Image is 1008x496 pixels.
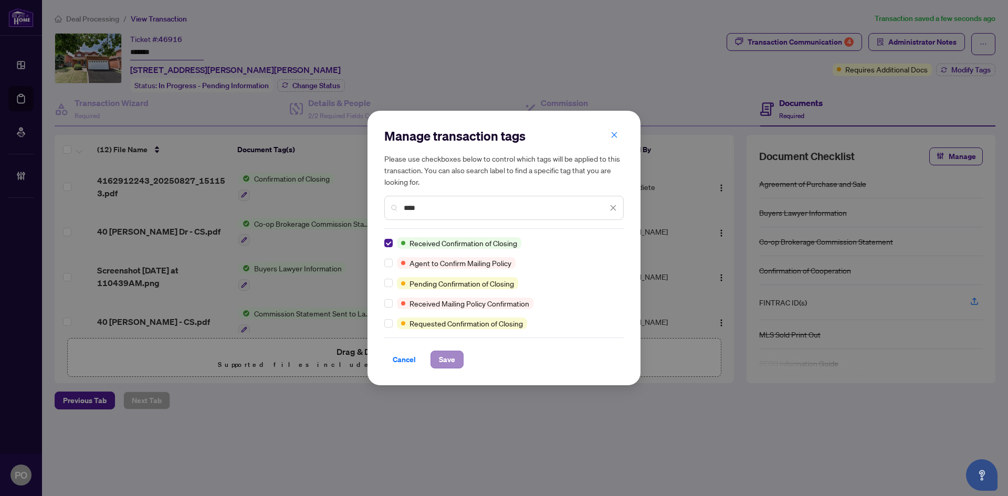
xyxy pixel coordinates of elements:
[384,153,624,187] h5: Please use checkboxes below to control which tags will be applied to this transaction. You can al...
[409,257,511,269] span: Agent to Confirm Mailing Policy
[409,237,517,249] span: Received Confirmation of Closing
[610,204,617,212] span: close
[384,128,624,144] h2: Manage transaction tags
[409,318,523,329] span: Requested Confirmation of Closing
[611,131,618,139] span: close
[430,351,464,368] button: Save
[409,278,514,289] span: Pending Confirmation of Closing
[409,298,529,309] span: Received Mailing Policy Confirmation
[966,459,997,491] button: Open asap
[439,351,455,368] span: Save
[384,351,424,368] button: Cancel
[393,351,416,368] span: Cancel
